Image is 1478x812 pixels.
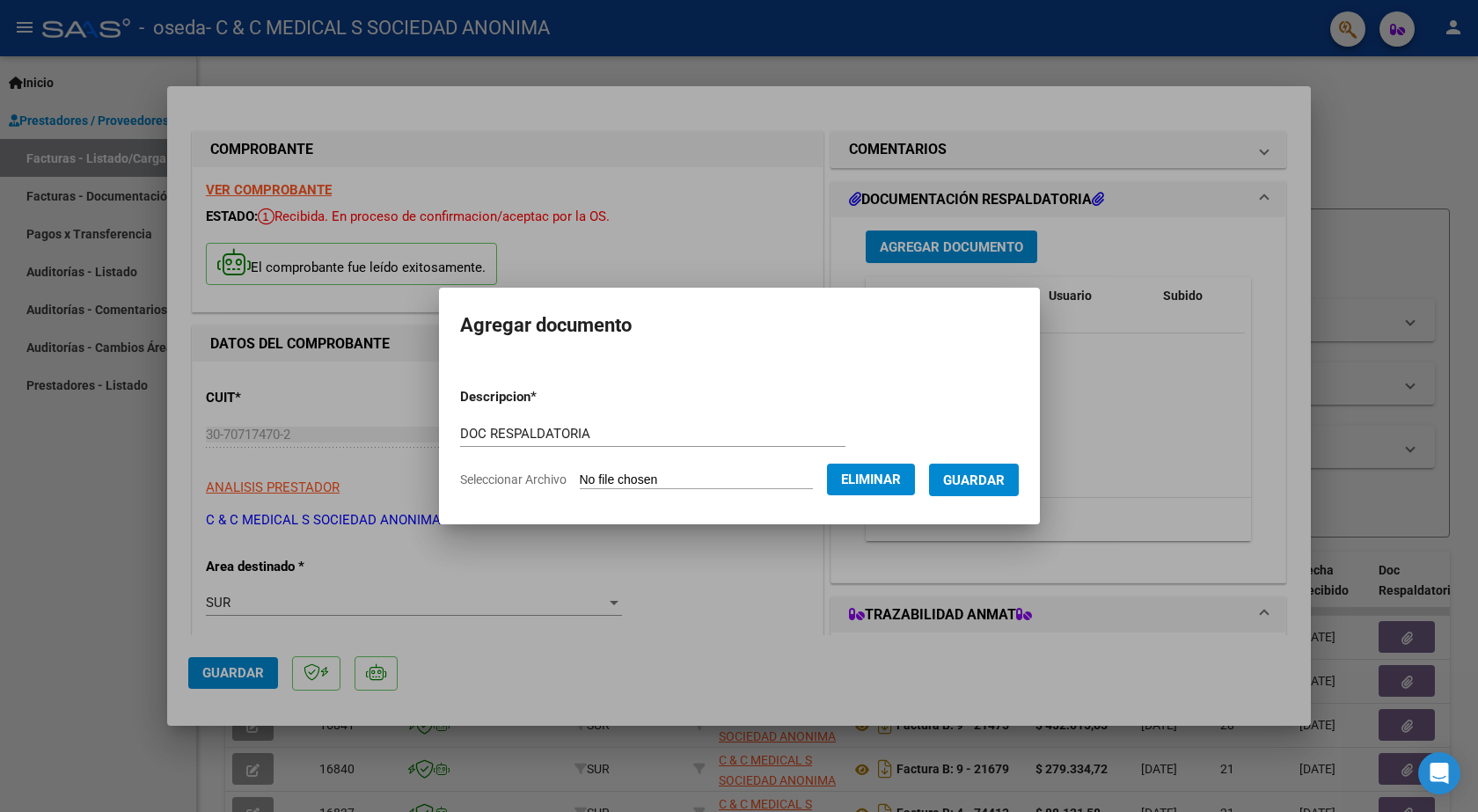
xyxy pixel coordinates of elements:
[1418,752,1460,794] div: Open Intercom Messenger
[827,464,915,495] button: Eliminar
[460,309,1019,342] h2: Agregar documento
[460,472,567,486] span: Seleccionar Archivo
[929,464,1019,496] button: Guardar
[841,472,901,487] span: Eliminar
[460,387,628,407] p: Descripcion
[943,472,1005,488] span: Guardar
